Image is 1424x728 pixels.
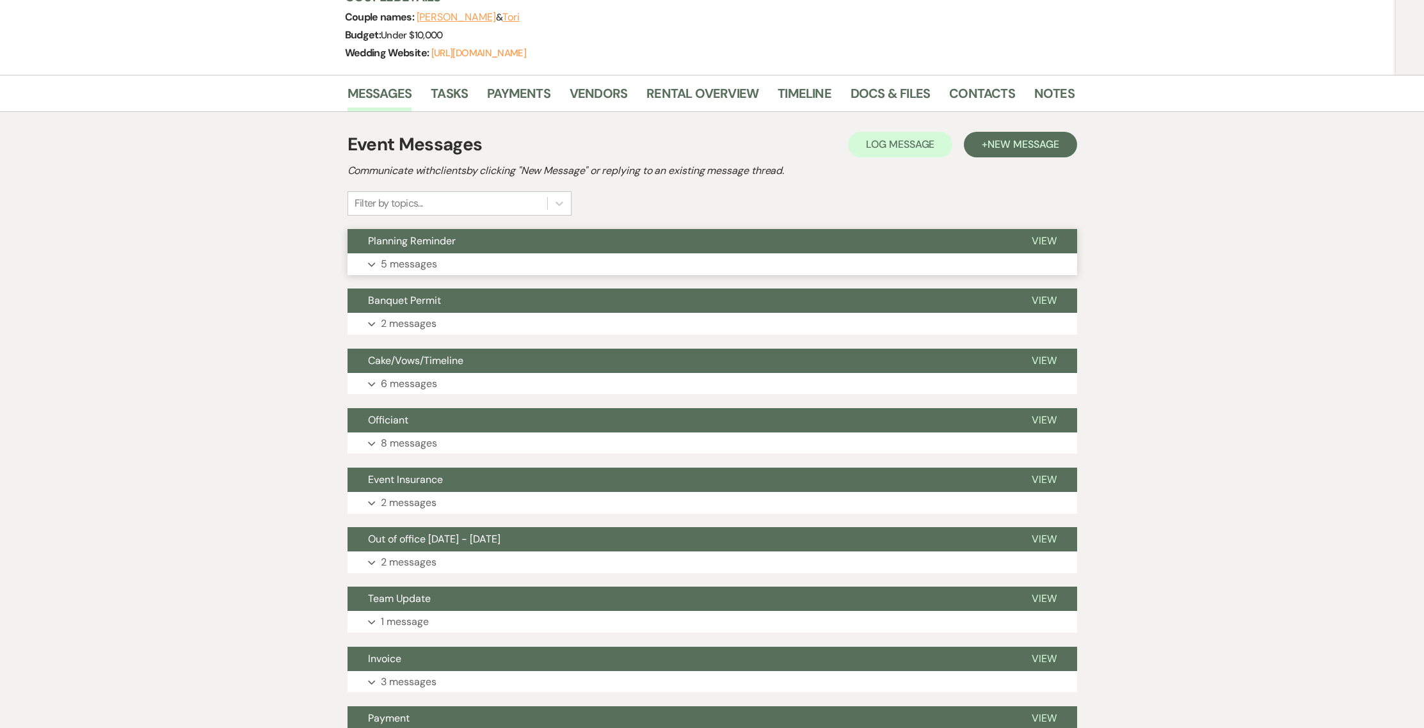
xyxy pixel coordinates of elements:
span: View [1032,652,1057,665]
p: 6 messages [381,376,437,392]
button: View [1011,349,1077,373]
a: Docs & Files [851,83,930,111]
button: Team Update [348,587,1011,611]
span: Log Message [866,138,934,151]
p: 8 messages [381,435,437,452]
button: Banquet Permit [348,289,1011,313]
button: View [1011,408,1077,432]
span: View [1032,532,1057,546]
p: 2 messages [381,495,436,511]
span: View [1032,234,1057,248]
button: Tori [502,12,520,22]
a: Tasks [431,83,468,111]
button: 2 messages [348,492,1077,514]
button: View [1011,587,1077,611]
button: View [1011,468,1077,492]
span: Under $10,000 [381,29,443,42]
span: Planning Reminder [368,234,456,248]
p: 2 messages [381,315,436,332]
span: Event Insurance [368,473,443,486]
button: Cake/Vows/Timeline [348,349,1011,373]
button: Event Insurance [348,468,1011,492]
a: Notes [1034,83,1075,111]
div: Filter by topics... [355,196,423,211]
span: Payment [368,711,410,725]
h2: Communicate with clients by clicking "New Message" or replying to an existing message thread. [348,163,1077,178]
button: 1 message [348,611,1077,633]
span: View [1032,413,1057,427]
button: View [1011,647,1077,671]
button: 8 messages [348,432,1077,454]
span: Wedding Website: [345,46,431,59]
span: Couple names: [345,10,417,24]
span: View [1032,473,1057,486]
span: Out of office [DATE] - [DATE] [368,532,500,546]
a: Messages [348,83,412,111]
button: View [1011,289,1077,313]
span: Invoice [368,652,401,665]
span: View [1032,294,1057,307]
button: 6 messages [348,373,1077,395]
button: 3 messages [348,671,1077,693]
a: Payments [487,83,550,111]
span: Officiant [368,413,408,427]
span: View [1032,592,1057,605]
p: 2 messages [381,554,436,571]
button: Planning Reminder [348,229,1011,253]
a: [URL][DOMAIN_NAME] [431,47,526,59]
button: View [1011,229,1077,253]
p: 3 messages [381,674,436,690]
button: Invoice [348,647,1011,671]
button: Log Message [848,132,952,157]
span: Budget: [345,28,381,42]
a: Vendors [570,83,627,111]
button: 5 messages [348,253,1077,275]
span: View [1032,354,1057,367]
button: 2 messages [348,551,1077,573]
span: Team Update [368,592,431,605]
span: Banquet Permit [368,294,441,307]
span: Cake/Vows/Timeline [368,354,463,367]
span: New Message [988,138,1059,151]
span: View [1032,711,1057,725]
a: Timeline [778,83,831,111]
a: Contacts [949,83,1015,111]
span: & [417,11,520,24]
a: Rental Overview [646,83,758,111]
button: Officiant [348,408,1011,432]
button: +New Message [964,132,1076,157]
p: 5 messages [381,256,437,273]
button: Out of office [DATE] - [DATE] [348,527,1011,551]
p: 1 message [381,613,429,630]
button: 2 messages [348,313,1077,335]
button: [PERSON_NAME] [417,12,496,22]
button: View [1011,527,1077,551]
h1: Event Messages [348,131,483,158]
